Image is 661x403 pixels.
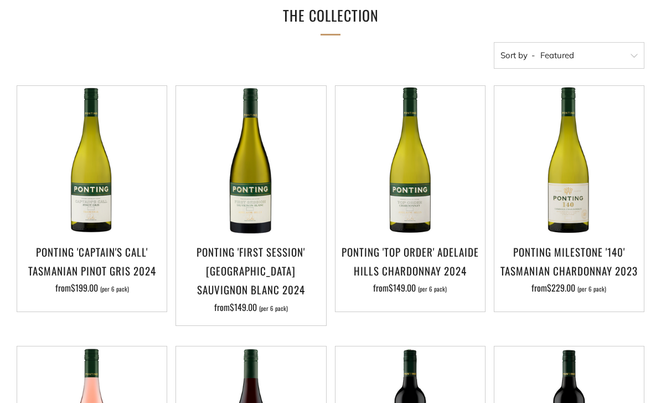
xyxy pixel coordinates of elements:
span: $199.00 [71,281,98,294]
a: Ponting 'Top Order' Adelaide Hills Chardonnay 2024 from$149.00 (per 6 pack) [335,242,485,298]
span: (per 6 pack) [418,286,447,292]
span: from [214,300,288,314]
span: from [531,281,606,294]
a: Ponting Milestone '140' Tasmanian Chardonnay 2023 from$229.00 (per 6 pack) [494,242,644,298]
span: from [55,281,129,294]
span: (per 6 pack) [259,305,288,312]
a: Ponting 'Captain's Call' Tasmanian Pinot Gris 2024 from$199.00 (per 6 pack) [17,242,167,298]
h3: Ponting 'Captain's Call' Tasmanian Pinot Gris 2024 [23,242,161,280]
span: $149.00 [389,281,416,294]
span: $149.00 [230,300,257,314]
span: $229.00 [547,281,575,294]
h3: Ponting 'Top Order' Adelaide Hills Chardonnay 2024 [341,242,479,280]
span: (per 6 pack) [577,286,606,292]
span: (per 6 pack) [100,286,129,292]
h3: Ponting 'First Session' [GEOGRAPHIC_DATA] Sauvignon Blanc 2024 [182,242,320,299]
h3: Ponting Milestone '140' Tasmanian Chardonnay 2023 [500,242,638,280]
span: from [373,281,447,294]
a: Ponting 'First Session' [GEOGRAPHIC_DATA] Sauvignon Blanc 2024 from$149.00 (per 6 pack) [176,242,326,312]
h1: The Collection [174,3,488,29]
